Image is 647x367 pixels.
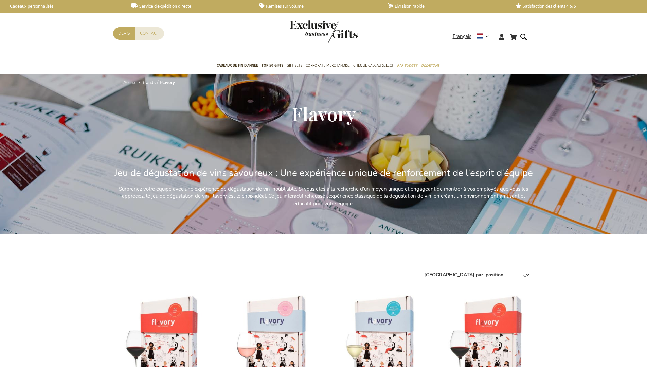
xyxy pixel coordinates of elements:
[290,20,358,43] img: Exclusive Business gifts logo
[306,62,350,69] span: Corporate Merchandise
[259,3,377,9] a: Remises sur volume
[287,62,302,69] span: Gift Sets
[287,57,302,74] a: Gift Sets
[262,62,283,69] span: TOP 50 Gifts
[424,272,483,278] label: [GEOGRAPHIC_DATA] par
[453,33,471,40] span: Français
[306,57,350,74] a: Corporate Merchandise
[160,80,175,86] strong: Flavory
[3,3,121,9] a: Cadeaux personnalisés
[290,20,324,43] a: store logo
[131,3,249,9] a: Service d'expédition directe
[113,168,534,178] h2: Jeu de dégustation de vins savoureux : Une expérience unique de renforcement de l'esprit d'équipe
[388,3,505,9] a: Livraison rapide
[292,101,356,126] span: Flavory
[397,62,417,69] span: Par budget
[353,57,394,74] a: Chèque Cadeau Select
[113,27,135,40] a: Devis
[421,57,439,74] a: Occasions
[421,62,439,69] span: Occasions
[217,57,258,74] a: Cadeaux de fin d’année
[123,80,138,86] a: Accueil
[135,27,164,40] a: Contact
[397,57,417,74] a: Par budget
[353,62,394,69] span: Chèque Cadeau Select
[217,62,258,69] span: Cadeaux de fin d’année
[516,3,633,9] a: Satisfaction des clients 4,6/5
[141,80,156,86] a: Brands
[113,159,534,228] div: Surprenez votre équipe avec une expérience de dégustation de vin inoubliable. Si vous êtes à la r...
[262,57,283,74] a: TOP 50 Gifts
